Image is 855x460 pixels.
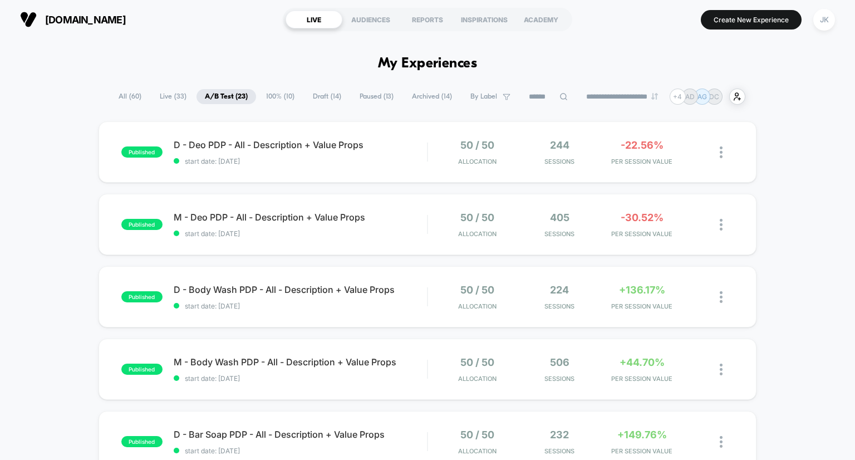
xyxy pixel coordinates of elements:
span: +149.76% [617,429,667,441]
span: Sessions [521,302,598,310]
span: A/B Test ( 23 ) [196,89,256,104]
span: PER SESSION VALUE [603,158,680,165]
button: Create New Experience [701,10,802,30]
span: Allocation [458,302,497,310]
span: [DOMAIN_NAME] [45,14,126,26]
span: By Label [470,92,497,101]
span: Sessions [521,447,598,455]
img: Visually logo [20,11,37,28]
span: Sessions [521,375,598,383]
span: +136.17% [619,284,665,296]
span: M - Body Wash PDP - All - Description + Value Props [174,356,427,368]
span: Allocation [458,230,497,238]
div: LIVE [286,11,342,28]
span: published [121,146,163,158]
span: 50 / 50 [460,212,494,223]
span: D - Bar Soap PDP - All - Description + Value Props [174,429,427,440]
span: 506 [550,356,569,368]
img: close [720,146,723,158]
span: start date: [DATE] [174,157,427,165]
span: published [121,436,163,447]
p: DC [709,92,719,101]
img: close [720,364,723,375]
span: -30.52% [621,212,664,223]
span: All ( 60 ) [110,89,150,104]
span: 224 [550,284,569,296]
span: Draft ( 14 ) [304,89,350,104]
span: published [121,291,163,302]
span: 232 [550,429,569,441]
span: Sessions [521,158,598,165]
span: start date: [DATE] [174,229,427,238]
span: D - Body Wash PDP - All - Description + Value Props [174,284,427,295]
span: start date: [DATE] [174,302,427,310]
span: published [121,219,163,230]
button: JK [810,8,838,31]
img: end [651,93,658,100]
span: start date: [DATE] [174,447,427,455]
div: JK [813,9,835,31]
img: close [720,436,723,448]
span: +44.70% [620,356,665,368]
span: 405 [550,212,569,223]
span: Archived ( 14 ) [404,89,460,104]
span: PER SESSION VALUE [603,447,680,455]
span: 50 / 50 [460,356,494,368]
span: published [121,364,163,375]
span: -22.56% [621,139,664,151]
div: + 4 [670,89,686,105]
span: 50 / 50 [460,429,494,441]
span: M - Deo PDP - All - Description + Value Props [174,212,427,223]
p: AG [697,92,707,101]
span: Paused ( 13 ) [351,89,402,104]
span: 244 [550,139,569,151]
img: close [720,291,723,303]
span: Allocation [458,447,497,455]
span: 50 / 50 [460,139,494,151]
span: Live ( 33 ) [151,89,195,104]
h1: My Experiences [378,56,478,72]
div: AUDIENCES [342,11,399,28]
p: AD [685,92,695,101]
span: Allocation [458,158,497,165]
span: PER SESSION VALUE [603,375,680,383]
span: 100% ( 10 ) [258,89,303,104]
span: Allocation [458,375,497,383]
span: start date: [DATE] [174,374,427,383]
span: PER SESSION VALUE [603,302,680,310]
img: close [720,219,723,231]
span: D - Deo PDP - All - Description + Value Props [174,139,427,150]
div: REPORTS [399,11,456,28]
button: [DOMAIN_NAME] [17,11,129,28]
div: ACADEMY [513,11,569,28]
div: INSPIRATIONS [456,11,513,28]
span: Sessions [521,230,598,238]
span: 50 / 50 [460,284,494,296]
span: PER SESSION VALUE [603,230,680,238]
